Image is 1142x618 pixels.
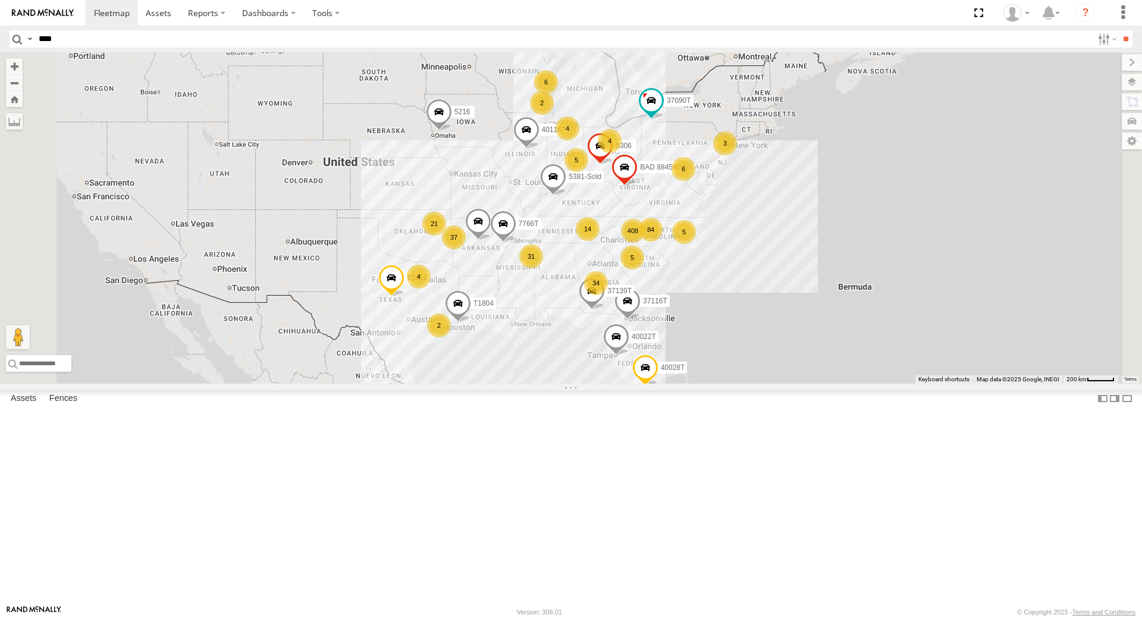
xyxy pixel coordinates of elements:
[1124,377,1137,382] a: Terms (opens in new tab)
[427,313,451,337] div: 2
[12,9,74,17] img: rand-logo.svg
[6,113,23,130] label: Measure
[584,271,608,295] div: 34
[519,244,543,268] div: 31
[672,220,696,244] div: 5
[598,129,622,153] div: 4
[43,390,83,407] label: Fences
[918,375,970,384] button: Keyboard shortcuts
[6,91,23,107] button: Zoom Home
[632,332,656,340] span: 40022T
[6,74,23,91] button: Zoom out
[1109,390,1121,407] label: Dock Summary Table to the Right
[1063,375,1118,384] button: Map Scale: 200 km per 43 pixels
[1066,376,1087,382] span: 200 km
[672,157,695,181] div: 6
[564,148,588,172] div: 5
[643,297,667,305] span: 37116T
[640,163,680,171] span: BAD 884540
[5,390,42,407] label: Assets
[1072,608,1135,616] a: Terms and Conditions
[569,172,601,181] span: 5381-Sold
[1076,4,1095,23] i: ?
[1017,608,1135,616] div: © Copyright 2025 -
[616,142,632,150] span: 5306
[534,70,558,94] div: 6
[25,30,34,48] label: Search Query
[556,117,579,140] div: 4
[607,287,632,295] span: 37139T
[620,246,644,269] div: 5
[1097,390,1109,407] label: Dock Summary Table to the Left
[422,212,446,236] div: 21
[6,58,23,74] button: Zoom in
[713,131,737,155] div: 3
[999,4,1034,22] div: Lorelei Moran
[6,325,30,349] button: Drag Pegman onto the map to open Street View
[667,96,691,105] span: 37090T
[621,219,645,243] div: 408
[1122,133,1142,149] label: Map Settings
[1093,30,1119,48] label: Search Filter Options
[454,108,470,116] span: 5216
[661,363,685,372] span: 40028T
[473,299,494,308] span: T1804
[519,219,539,228] span: 7766T
[442,225,466,249] div: 37
[576,217,600,241] div: 14
[517,608,562,616] div: Version: 308.01
[977,376,1059,382] span: Map data ©2025 Google, INEGI
[639,218,663,241] div: 84
[542,126,566,134] span: 40116T
[530,91,554,115] div: 2
[407,265,431,288] div: 4
[1121,390,1133,407] label: Hide Summary Table
[7,606,61,618] a: Visit our Website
